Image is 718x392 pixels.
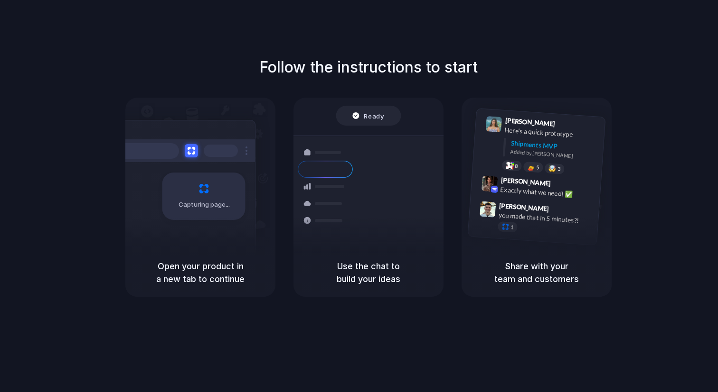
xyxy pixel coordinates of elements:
[179,200,231,210] span: Capturing page
[536,165,539,170] span: 5
[504,125,599,141] div: Here's a quick prototype
[548,165,557,172] div: 🤯
[510,225,514,230] span: 1
[498,210,593,226] div: you made that in 5 minutes?!
[558,120,577,131] span: 9:41 AM
[305,260,432,285] h5: Use the chat to build your ideas
[510,148,597,162] div: Added by [PERSON_NAME]
[557,166,561,172] span: 3
[473,260,600,285] h5: Share with your team and customers
[259,56,478,79] h1: Follow the instructions to start
[552,205,571,216] span: 9:47 AM
[499,201,549,214] span: [PERSON_NAME]
[137,260,264,285] h5: Open your product in a new tab to continue
[510,138,598,154] div: Shipments MVP
[501,175,551,189] span: [PERSON_NAME]
[505,115,555,129] span: [PERSON_NAME]
[500,185,595,201] div: Exactly what we need! ✅
[554,179,573,191] span: 9:42 AM
[364,111,384,120] span: Ready
[515,164,518,169] span: 8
